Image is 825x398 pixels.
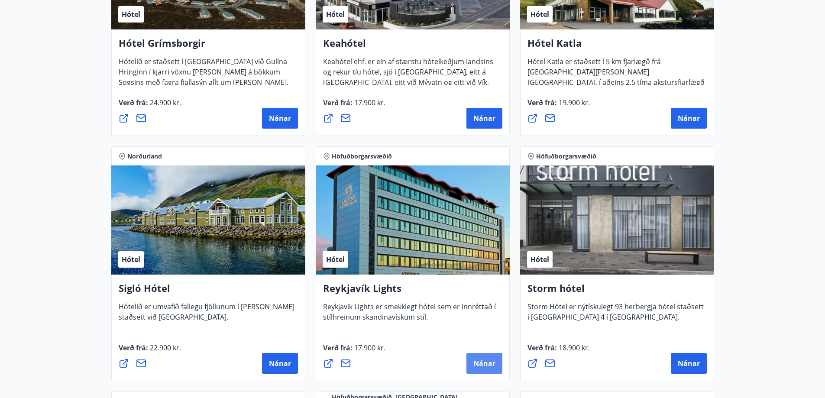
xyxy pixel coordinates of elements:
[557,98,590,107] span: 19.900 kr.
[119,343,181,359] span: Verð frá :
[353,343,385,353] span: 17.900 kr.
[119,282,298,301] h4: Sigló Hótel
[326,10,345,19] span: Hótel
[527,302,704,329] span: Storm Hótel er nýtískulegt 93 herbergja hótel staðsett í [GEOGRAPHIC_DATA] 4 í [GEOGRAPHIC_DATA].
[473,113,495,123] span: Nánar
[119,36,298,56] h4: Hótel Grímsborgir
[527,282,707,301] h4: Storm hótel
[269,113,291,123] span: Nánar
[323,36,502,56] h4: Keahótel
[323,57,493,115] span: Keahótel ehf. er ein af stærstu hótelkeðjum landsins og rekur tíu hótel, sjö í [GEOGRAPHIC_DATA],...
[148,98,181,107] span: 24.900 kr.
[527,98,590,114] span: Verð frá :
[323,98,385,114] span: Verð frá :
[557,343,590,353] span: 18.900 kr.
[262,108,298,129] button: Nánar
[323,343,385,359] span: Verð frá :
[466,353,502,374] button: Nánar
[323,282,502,301] h4: Reykjavík Lights
[527,343,590,359] span: Verð frá :
[531,10,549,19] span: Hótel
[269,359,291,368] span: Nánar
[473,359,495,368] span: Nánar
[127,152,162,161] span: Norðurland
[119,302,294,329] span: Hótelið er umvafið fallegu fjöllunum í [PERSON_NAME] staðsett við [GEOGRAPHIC_DATA].
[326,255,345,264] span: Hótel
[536,152,596,161] span: Höfuðborgarsvæðið
[671,108,707,129] button: Nánar
[332,152,392,161] span: Höfuðborgarsvæðið
[678,113,700,123] span: Nánar
[678,359,700,368] span: Nánar
[262,353,298,374] button: Nánar
[466,108,502,129] button: Nánar
[323,302,496,329] span: Reykjavik Lights er smekklegt hótel sem er innréttað í stílhreinum skandinavískum stíl.
[122,10,140,19] span: Hótel
[671,353,707,374] button: Nánar
[119,98,181,114] span: Verð frá :
[353,98,385,107] span: 17.900 kr.
[122,255,140,264] span: Hótel
[527,36,707,56] h4: Hótel Katla
[148,343,181,353] span: 22.900 kr.
[527,57,705,104] span: Hótel Katla er staðsett í 5 km fjarlægð frá [GEOGRAPHIC_DATA][PERSON_NAME][GEOGRAPHIC_DATA], í að...
[531,255,549,264] span: Hótel
[119,57,288,115] span: Hótelið er staðsett í [GEOGRAPHIC_DATA] við Gullna Hringinn í kjarri vöxnu [PERSON_NAME] á bökkum...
